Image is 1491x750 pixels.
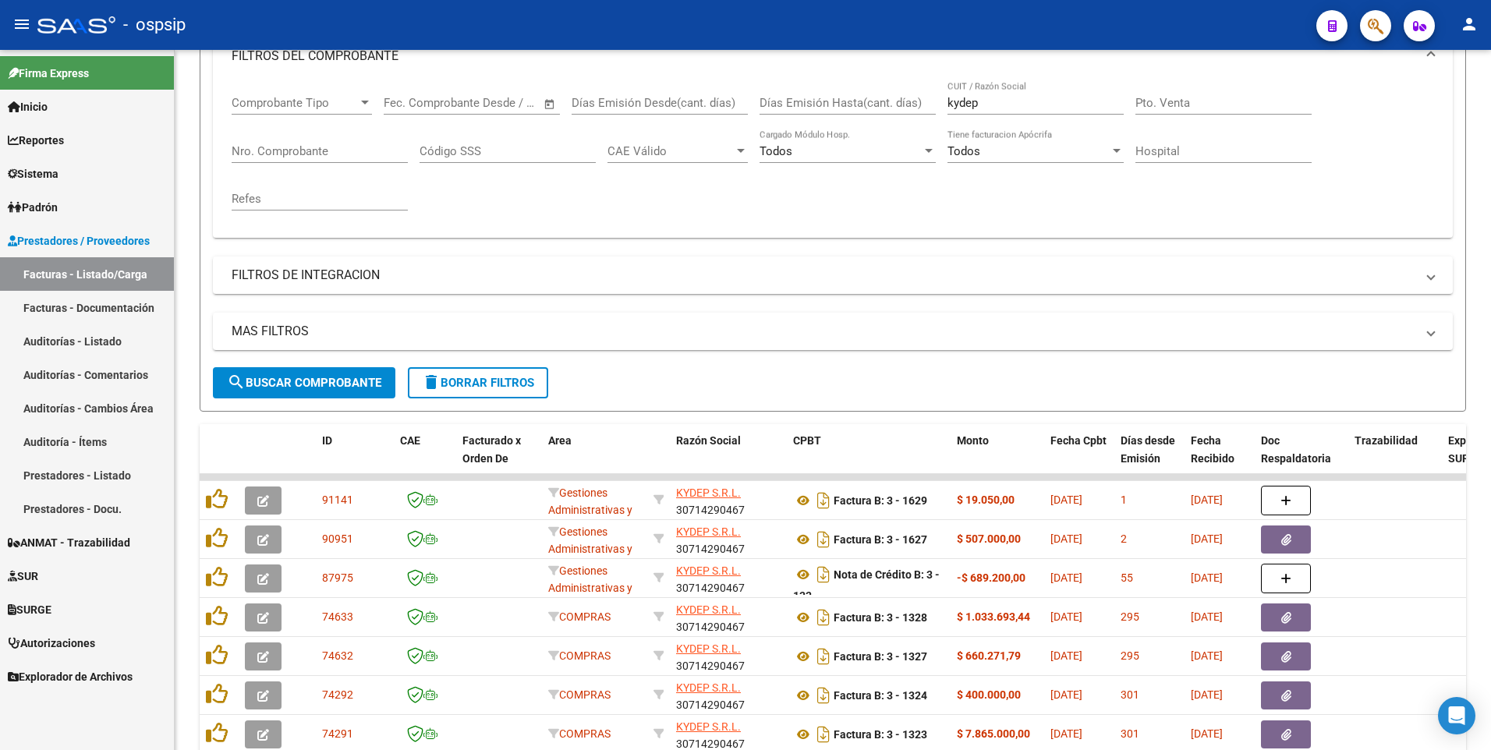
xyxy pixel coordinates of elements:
[957,434,989,447] span: Monto
[1050,532,1082,545] span: [DATE]
[676,484,781,517] div: 30714290467
[232,48,1415,65] mat-panel-title: FILTROS DEL COMPROBANTE
[793,434,821,447] span: CPBT
[213,31,1453,81] mat-expansion-panel-header: FILTROS DEL COMPROBANTE
[1050,688,1082,701] span: [DATE]
[813,527,834,552] i: Descargar documento
[541,95,559,113] button: Open calendar
[548,434,572,447] span: Area
[542,424,647,493] datatable-header-cell: Area
[12,15,31,34] mat-icon: menu
[322,532,353,545] span: 90951
[1191,571,1223,584] span: [DATE]
[1191,532,1223,545] span: [DATE]
[607,144,734,158] span: CAE Válido
[676,681,741,694] span: KYDEP S.R.L.
[8,601,51,618] span: SURGE
[322,649,353,662] span: 74632
[322,688,353,701] span: 74292
[548,564,632,613] span: Gestiones Administrativas y Otros
[548,649,611,662] span: COMPRAS
[834,611,927,624] strong: Factura B: 3 - 1328
[813,488,834,513] i: Descargar documento
[548,525,632,574] span: Gestiones Administrativas y Otros
[227,373,246,391] mat-icon: search
[1121,532,1127,545] span: 2
[322,610,353,623] span: 74633
[1438,697,1475,734] div: Open Intercom Messenger
[548,727,611,740] span: COMPRAS
[213,367,395,398] button: Buscar Comprobante
[834,728,927,741] strong: Factura B: 3 - 1323
[957,571,1025,584] strong: -$ 689.200,00
[676,601,781,634] div: 30714290467
[957,688,1021,701] strong: $ 400.000,00
[1044,424,1114,493] datatable-header-cell: Fecha Cpbt
[8,132,64,149] span: Reportes
[760,144,792,158] span: Todos
[1050,649,1082,662] span: [DATE]
[1191,434,1234,465] span: Fecha Recibido
[1191,494,1223,506] span: [DATE]
[676,486,741,499] span: KYDEP S.R.L.
[1121,727,1139,740] span: 301
[462,434,521,465] span: Facturado x Orden De
[8,568,38,585] span: SUR
[1114,424,1185,493] datatable-header-cell: Días desde Emisión
[676,562,781,595] div: 30714290467
[676,434,741,447] span: Razón Social
[213,313,1453,350] mat-expansion-panel-header: MAS FILTROS
[548,610,611,623] span: COMPRAS
[8,98,48,115] span: Inicio
[787,424,951,493] datatable-header-cell: CPBT
[548,486,632,535] span: Gestiones Administrativas y Otros
[676,642,741,655] span: KYDEP S.R.L.
[8,534,130,551] span: ANMAT - Trazabilidad
[813,722,834,747] i: Descargar documento
[1121,610,1139,623] span: 295
[8,199,58,216] span: Padrón
[213,81,1453,238] div: FILTROS DEL COMPROBANTE
[1121,434,1175,465] span: Días desde Emisión
[316,424,394,493] datatable-header-cell: ID
[232,323,1415,340] mat-panel-title: MAS FILTROS
[8,668,133,685] span: Explorador de Archivos
[793,568,940,602] strong: Nota de Crédito B: 3 - 133
[1191,688,1223,701] span: [DATE]
[670,424,787,493] datatable-header-cell: Razón Social
[322,434,332,447] span: ID
[232,267,1415,284] mat-panel-title: FILTROS DE INTEGRACION
[813,683,834,708] i: Descargar documento
[213,256,1453,294] mat-expansion-panel-header: FILTROS DE INTEGRACION
[1355,434,1418,447] span: Trazabilidad
[1460,15,1479,34] mat-icon: person
[232,96,358,110] span: Comprobante Tipo
[834,533,927,546] strong: Factura B: 3 - 1627
[957,610,1030,623] strong: $ 1.033.693,44
[957,649,1021,662] strong: $ 660.271,79
[1191,727,1223,740] span: [DATE]
[1191,649,1223,662] span: [DATE]
[676,640,781,673] div: 30714290467
[951,424,1044,493] datatable-header-cell: Monto
[422,373,441,391] mat-icon: delete
[676,525,741,538] span: KYDEP S.R.L.
[957,727,1030,740] strong: $ 7.865.000,00
[834,689,927,702] strong: Factura B: 3 - 1324
[676,564,741,577] span: KYDEP S.R.L.
[1255,424,1348,493] datatable-header-cell: Doc Respaldatoria
[8,232,150,249] span: Prestadores / Proveedores
[1185,424,1255,493] datatable-header-cell: Fecha Recibido
[322,494,353,506] span: 91141
[227,376,381,390] span: Buscar Comprobante
[123,8,186,42] span: - ospsip
[813,562,834,587] i: Descargar documento
[1050,610,1082,623] span: [DATE]
[322,727,353,740] span: 74291
[676,603,741,616] span: KYDEP S.R.L.
[1261,434,1331,465] span: Doc Respaldatoria
[400,434,420,447] span: CAE
[384,96,447,110] input: Fecha inicio
[322,571,353,584] span: 87975
[813,605,834,630] i: Descargar documento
